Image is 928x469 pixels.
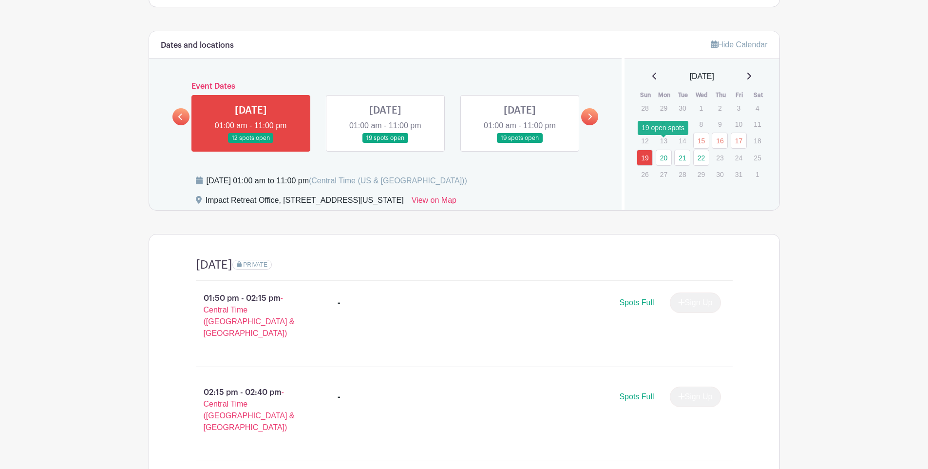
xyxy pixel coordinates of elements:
[412,195,456,210] a: View on Map
[693,100,709,116] p: 1
[712,100,728,116] p: 2
[619,392,654,401] span: Spots Full
[712,150,728,165] p: 23
[161,41,234,50] h6: Dates and locations
[638,121,688,135] div: 19 open spots
[656,150,672,166] a: 20
[204,294,295,337] span: - Central Time ([GEOGRAPHIC_DATA] & [GEOGRAPHIC_DATA])
[731,150,747,165] p: 24
[674,167,690,182] p: 28
[749,133,765,148] p: 18
[207,175,467,187] div: [DATE] 01:00 am to 11:00 pm
[637,150,653,166] a: 19
[674,133,690,148] p: 14
[180,383,322,437] p: 02:15 pm - 02:40 pm
[693,133,709,149] a: 15
[180,289,322,343] p: 01:50 pm - 02:15 pm
[189,82,582,91] h6: Event Dates
[674,117,690,132] p: 7
[711,90,730,100] th: Thu
[338,391,341,403] div: -
[243,261,267,268] span: PRIVATE
[674,150,690,166] a: 21
[204,388,295,431] span: - Central Time ([GEOGRAPHIC_DATA] & [GEOGRAPHIC_DATA])
[749,90,768,100] th: Sat
[656,167,672,182] p: 27
[731,167,747,182] p: 31
[338,297,341,309] div: -
[206,195,404,210] div: Impact Retreat Office, [STREET_ADDRESS][US_STATE]
[656,133,672,148] p: 13
[690,71,714,82] span: [DATE]
[693,90,712,100] th: Wed
[711,40,767,49] a: Hide Calendar
[619,298,654,307] span: Spots Full
[656,100,672,116] p: 29
[749,167,765,182] p: 1
[637,167,653,182] p: 26
[693,167,709,182] p: 29
[655,90,674,100] th: Mon
[674,90,693,100] th: Tue
[693,150,709,166] a: 22
[749,100,765,116] p: 4
[674,100,690,116] p: 30
[730,90,749,100] th: Fri
[196,258,232,272] h4: [DATE]
[731,133,747,149] a: 17
[731,117,747,132] p: 10
[656,117,672,132] p: 6
[712,117,728,132] p: 9
[749,117,765,132] p: 11
[693,117,709,132] p: 8
[309,176,467,185] span: (Central Time (US & [GEOGRAPHIC_DATA]))
[637,117,653,132] p: 5
[637,100,653,116] p: 28
[637,133,653,148] p: 12
[749,150,765,165] p: 25
[712,133,728,149] a: 16
[731,100,747,116] p: 3
[636,90,655,100] th: Sun
[712,167,728,182] p: 30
